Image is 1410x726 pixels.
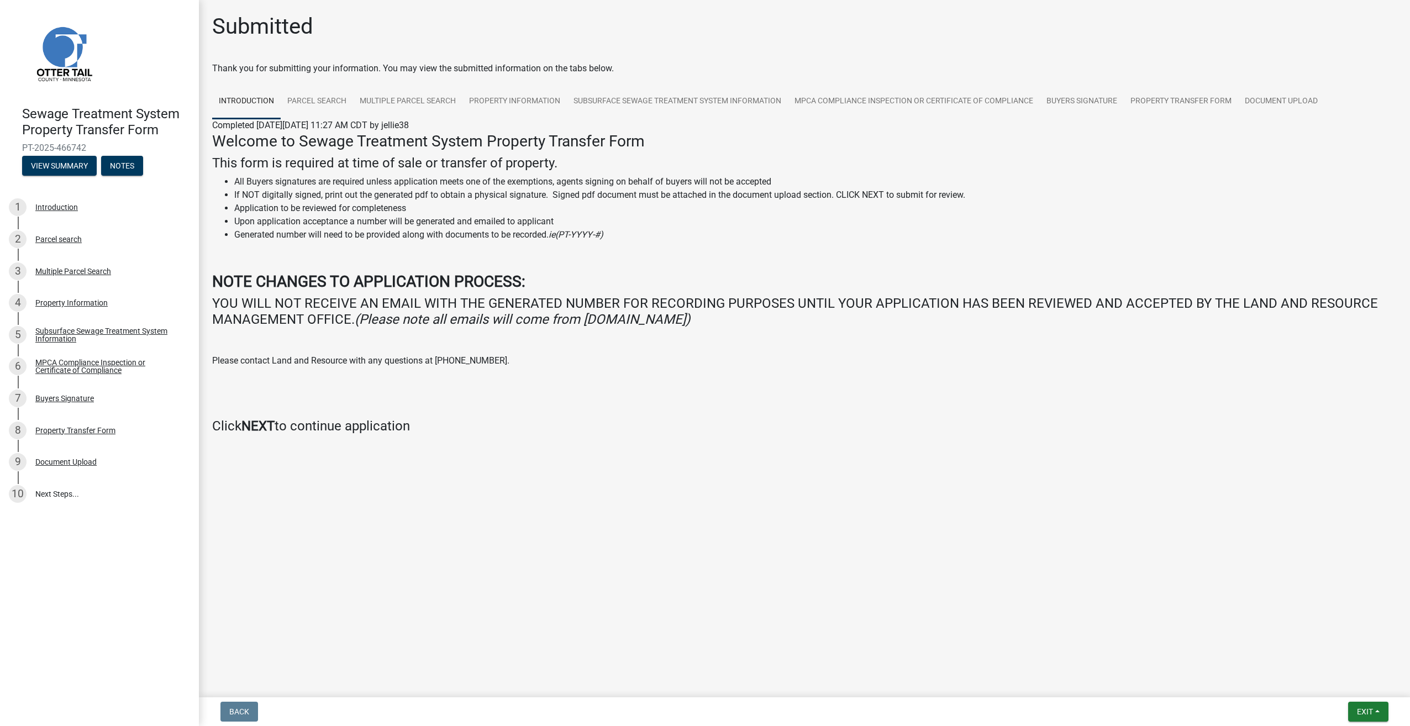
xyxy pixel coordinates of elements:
[212,62,1397,75] div: Thank you for submitting your information. You may view the submitted information on the tabs below.
[212,418,1397,434] h4: Click to continue application
[234,188,1397,202] li: If NOT digitally signed, print out the generated pdf to obtain a physical signature. Signed pdf d...
[234,202,1397,215] li: Application to be reviewed for completeness
[35,235,82,243] div: Parcel search
[9,198,27,216] div: 1
[212,132,1397,151] h3: Welcome to Sewage Treatment System Property Transfer Form
[9,485,27,503] div: 10
[212,84,281,119] a: Introduction
[1357,707,1373,716] span: Exit
[35,394,94,402] div: Buyers Signature
[35,327,181,343] div: Subsurface Sewage Treatment System Information
[22,143,177,153] span: PT-2025-466742
[241,418,275,434] strong: NEXT
[9,326,27,344] div: 5
[220,702,258,722] button: Back
[101,156,143,176] button: Notes
[35,299,108,307] div: Property Information
[9,453,27,471] div: 9
[353,84,462,119] a: Multiple Parcel Search
[22,156,97,176] button: View Summary
[788,84,1040,119] a: MPCA Compliance Inspection or Certificate of Compliance
[234,228,1397,241] li: Generated number will need to be provided along with documents to be recorded.
[22,106,190,138] h4: Sewage Treatment System Property Transfer Form
[22,162,97,171] wm-modal-confirm: Summary
[212,354,1397,367] p: Please contact Land and Resource with any questions at [PHONE_NUMBER].
[549,229,603,240] i: ie(PT-YYYY-#)
[1238,84,1324,119] a: Document Upload
[35,267,111,275] div: Multiple Parcel Search
[212,272,525,291] strong: NOTE CHANGES TO APPLICATION PROCESS:
[22,12,105,94] img: Otter Tail County, Minnesota
[35,203,78,211] div: Introduction
[9,357,27,375] div: 6
[355,312,690,327] i: (Please note all emails will come from [DOMAIN_NAME])
[35,359,181,374] div: MPCA Compliance Inspection or Certificate of Compliance
[101,162,143,171] wm-modal-confirm: Notes
[462,84,567,119] a: Property Information
[9,262,27,280] div: 3
[212,120,409,130] span: Completed [DATE][DATE] 11:27 AM CDT by jellie38
[234,175,1397,188] li: All Buyers signatures are required unless application meets one of the exemptions, agents signing...
[1040,84,1124,119] a: Buyers Signature
[9,294,27,312] div: 4
[1124,84,1238,119] a: Property Transfer Form
[229,707,249,716] span: Back
[35,427,115,434] div: Property Transfer Form
[567,84,788,119] a: Subsurface Sewage Treatment System Information
[212,155,1397,171] h4: This form is required at time of sale or transfer of property.
[234,215,1397,228] li: Upon application acceptance a number will be generated and emailed to applicant
[35,458,97,466] div: Document Upload
[281,84,353,119] a: Parcel search
[1348,702,1388,722] button: Exit
[212,296,1397,328] h4: YOU WILL NOT RECEIVE AN EMAIL WITH THE GENERATED NUMBER FOR RECORDING PURPOSES UNTIL YOUR APPLICA...
[9,422,27,439] div: 8
[9,230,27,248] div: 2
[212,13,313,40] h1: Submitted
[9,390,27,407] div: 7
